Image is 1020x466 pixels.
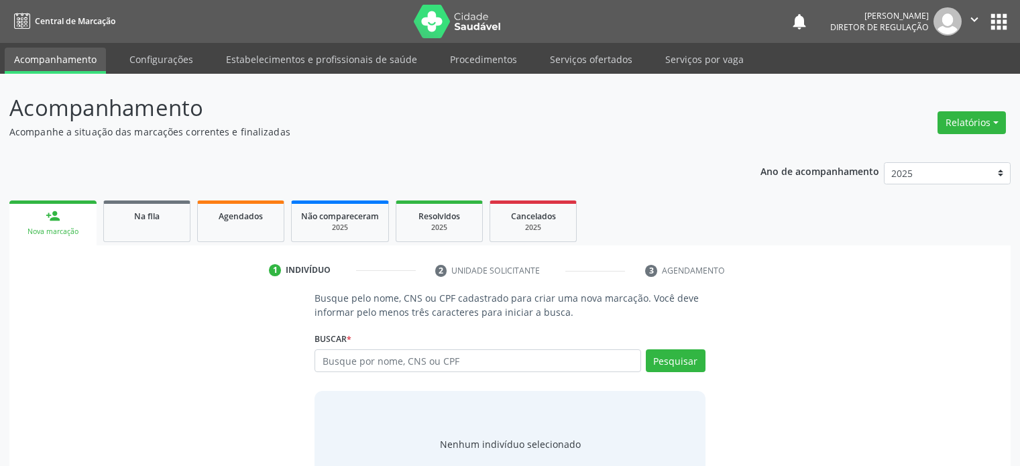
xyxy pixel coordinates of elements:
[646,349,705,372] button: Pesquisar
[962,7,987,36] button: 
[830,10,929,21] div: [PERSON_NAME]
[933,7,962,36] img: img
[9,10,115,32] a: Central de Marcação
[134,211,160,222] span: Na fila
[967,12,982,27] i: 
[9,91,710,125] p: Acompanhamento
[511,211,556,222] span: Cancelados
[541,48,642,71] a: Serviços ofertados
[830,21,929,33] span: Diretor de regulação
[656,48,753,71] a: Serviços por vaga
[406,223,473,233] div: 2025
[987,10,1011,34] button: apps
[217,48,427,71] a: Estabelecimentos e profissionais de saúde
[286,264,331,276] div: Indivíduo
[35,15,115,27] span: Central de Marcação
[9,125,710,139] p: Acompanhe a situação das marcações correntes e finalizadas
[760,162,879,179] p: Ano de acompanhamento
[5,48,106,74] a: Acompanhamento
[315,291,705,319] p: Busque pelo nome, CNS ou CPF cadastrado para criar uma nova marcação. Você deve informar pelo men...
[500,223,567,233] div: 2025
[301,223,379,233] div: 2025
[418,211,460,222] span: Resolvidos
[301,211,379,222] span: Não compareceram
[269,264,281,276] div: 1
[19,227,87,237] div: Nova marcação
[219,211,263,222] span: Agendados
[790,12,809,31] button: notifications
[441,48,526,71] a: Procedimentos
[440,437,581,451] div: Nenhum indivíduo selecionado
[938,111,1006,134] button: Relatórios
[46,209,60,223] div: person_add
[315,329,351,349] label: Buscar
[315,349,640,372] input: Busque por nome, CNS ou CPF
[120,48,203,71] a: Configurações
